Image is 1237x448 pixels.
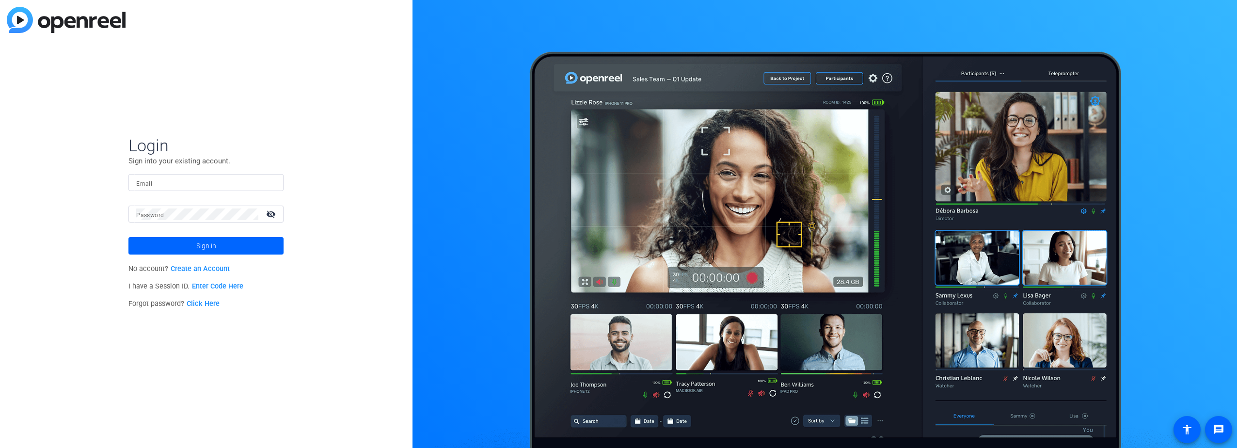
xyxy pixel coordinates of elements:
span: Sign in [196,234,216,258]
a: Click Here [187,300,220,308]
input: Enter Email Address [136,177,276,189]
img: blue-gradient.svg [7,7,126,33]
mat-icon: accessibility [1181,424,1193,435]
button: Sign in [128,237,284,255]
span: No account? [128,265,230,273]
p: Sign into your existing account. [128,156,284,166]
a: Create an Account [171,265,230,273]
mat-icon: visibility_off [260,207,284,221]
a: Enter Code Here [192,282,243,290]
span: Login [128,135,284,156]
span: Forgot password? [128,300,220,308]
mat-icon: message [1213,424,1224,435]
span: I have a Session ID. [128,282,243,290]
mat-label: Email [136,180,152,187]
mat-label: Password [136,212,164,219]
